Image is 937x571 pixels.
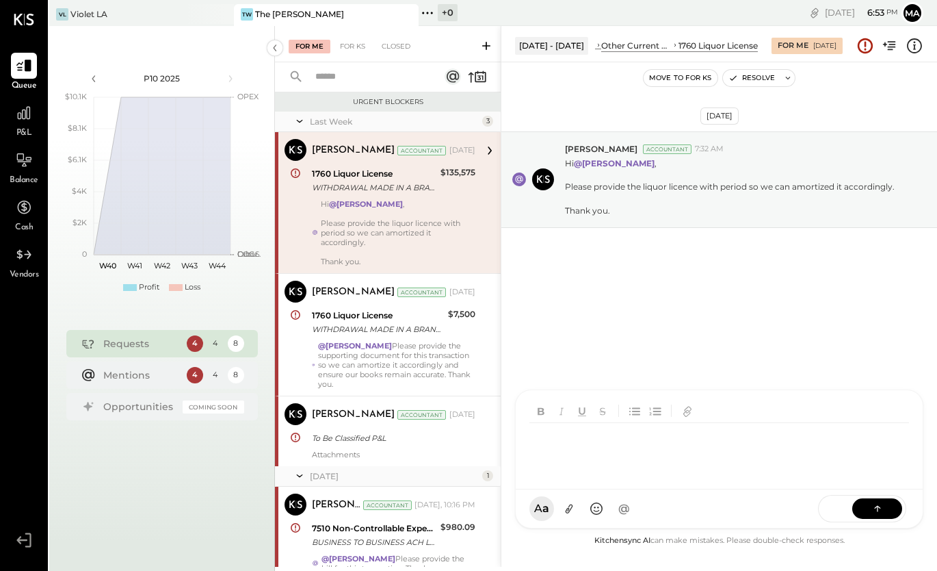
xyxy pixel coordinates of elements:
[678,401,696,420] button: Add URL
[678,40,758,51] div: 1760 Liquor License
[10,269,39,281] span: Vendors
[813,41,836,51] div: [DATE]
[10,175,38,187] span: Balance
[255,8,344,20] div: The [PERSON_NAME]
[1,194,47,234] a: Cash
[82,249,87,259] text: 0
[643,144,691,154] div: Accountant
[553,401,570,420] button: Italic
[312,309,444,322] div: 1760 Liquor License
[529,496,554,521] button: Aa
[310,116,479,127] div: Last Week
[65,92,87,101] text: $10.1K
[397,146,446,155] div: Accountant
[449,287,475,298] div: [DATE]
[695,144,724,155] span: 7:32 AM
[312,408,395,422] div: [PERSON_NAME]
[601,40,672,51] div: Other Current Assets
[312,322,444,336] div: WITHDRAWAL MADE IN A BRANCH/STORE
[312,450,475,459] div: Attachments
[321,199,475,266] div: Hi ,
[440,166,475,179] div: $135,575
[723,70,780,86] button: Resolve
[321,554,395,563] strong: @[PERSON_NAME]
[644,70,717,86] button: Move to for ks
[187,367,203,383] div: 4
[103,368,180,382] div: Mentions
[318,341,475,389] div: Please provide the supporting document for this transaction so we can amortize it accordingly and...
[312,285,395,299] div: [PERSON_NAME]
[618,502,630,516] span: @
[228,367,244,383] div: 8
[321,257,475,266] div: Thank you.
[1,100,47,140] a: P&L
[565,181,895,192] div: Please provide the liquor licence with period so we can amortized it accordingly.
[448,307,475,321] div: $7,500
[312,522,436,535] div: 7510 Non-Controllable Expenses:Property Expenses:Electricity
[1,53,47,92] a: Queue
[700,107,739,125] div: [DATE]
[318,341,392,351] strong: @[PERSON_NAME]
[482,470,493,481] div: 1
[482,116,493,127] div: 3
[312,498,360,512] div: [PERSON_NAME]
[310,470,479,482] div: [DATE]
[532,401,550,420] button: Bold
[397,288,446,297] div: Accountant
[363,500,412,510] div: Accountant
[181,261,198,270] text: W43
[237,249,261,259] text: Occu...
[333,40,372,53] div: For KS
[414,500,475,511] div: [DATE], 10:16 PM
[70,8,107,20] div: Violet LA
[282,97,494,107] div: Urgent Blockers
[449,145,475,156] div: [DATE]
[103,337,180,351] div: Requests
[808,5,821,20] div: copy link
[56,8,68,21] div: VL
[611,496,636,521] button: @
[207,335,224,352] div: 4
[183,401,244,414] div: Coming Soon
[397,410,446,420] div: Accountant
[139,282,159,293] div: Profit
[329,199,403,209] strong: @[PERSON_NAME]
[825,6,898,19] div: [DATE]
[321,218,475,247] div: Please provide the liquor licence with period so we can amortized it accordingly.
[778,40,808,51] div: For Me
[208,261,226,270] text: W44
[237,92,259,101] text: OPEX
[515,37,588,54] div: [DATE] - [DATE]
[187,335,203,352] div: 4
[565,205,895,216] div: Thank you.
[901,2,923,24] button: Ma
[438,4,458,21] div: + 0
[68,155,87,164] text: $6.1K
[819,492,852,526] span: SEND
[312,431,471,445] div: To Be Classified P&L
[594,401,611,420] button: Strikethrough
[646,401,664,420] button: Ordered List
[312,167,436,181] div: 1760 Liquor License
[1,242,47,281] a: Vendors
[542,502,549,516] span: a
[573,401,591,420] button: Underline
[312,181,436,194] div: WITHDRAWAL MADE IN A BRANCH/STORE
[103,400,176,414] div: Opportunities
[565,143,637,155] span: [PERSON_NAME]
[16,127,32,140] span: P&L
[440,520,475,534] div: $980.09
[289,40,330,53] div: For Me
[185,282,200,293] div: Loss
[68,123,87,133] text: $8.1K
[207,367,224,383] div: 4
[228,335,244,352] div: 8
[626,401,644,420] button: Unordered List
[312,535,436,549] div: BUSINESS TO BUSINESS ACH LADWP WEB PAY 250917 7561079296 The Relish LLC
[72,218,87,227] text: $2K
[154,261,170,270] text: W42
[375,40,417,53] div: Closed
[127,261,142,270] text: W41
[574,158,655,168] strong: @[PERSON_NAME]
[449,409,475,420] div: [DATE]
